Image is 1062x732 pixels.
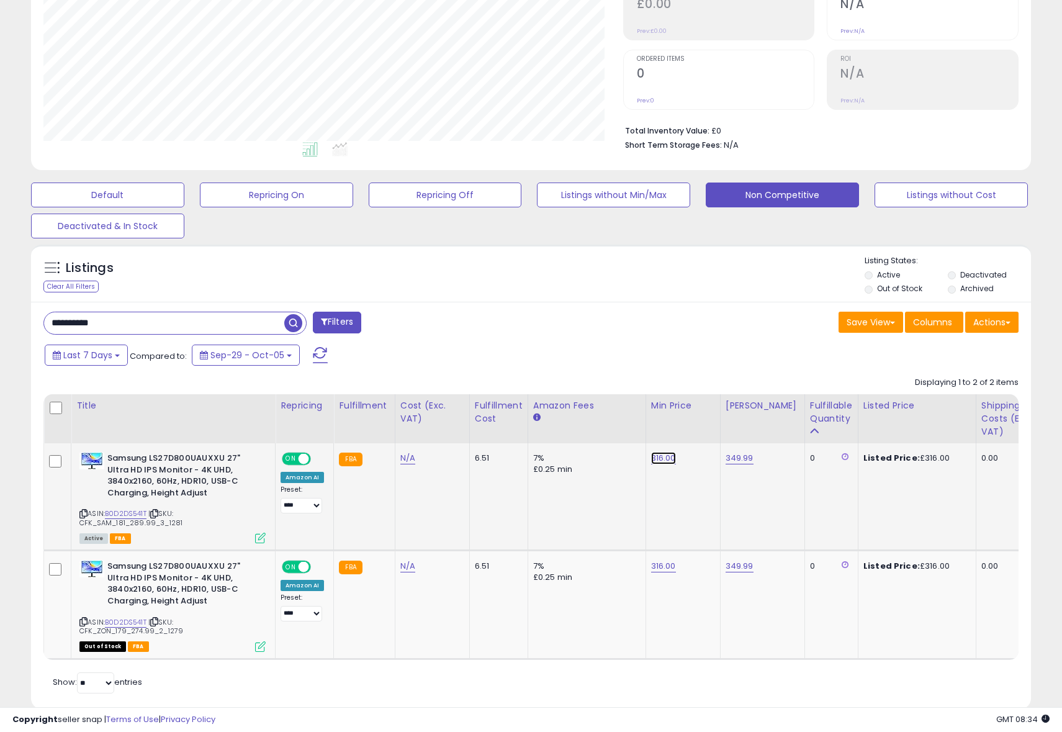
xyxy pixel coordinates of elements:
[106,713,159,725] a: Terms of Use
[107,561,258,610] b: Samsung LS27D800UAUXXU 27" Ultra HD IPS Monitor - 4K UHD, 3840x2160, 60Hz, HDR10, USB-C Charging,...
[877,269,900,280] label: Active
[110,533,131,544] span: FBA
[706,183,859,207] button: Non Competitive
[863,453,966,464] div: £316.00
[637,97,654,104] small: Prev: 0
[53,676,142,688] span: Show: entries
[339,561,362,574] small: FBA
[281,399,328,412] div: Repricing
[369,183,522,207] button: Repricing Off
[400,399,464,425] div: Cost (Exc. VAT)
[309,562,329,572] span: OFF
[865,255,1031,267] p: Listing States:
[107,453,258,502] b: Samsung LS27D800UAUXXU 27" Ultra HD IPS Monitor - 4K UHD, 3840x2160, 60Hz, HDR10, USB-C Charging,...
[840,27,865,35] small: Prev: N/A
[637,56,814,63] span: Ordered Items
[12,714,215,726] div: seller snap | |
[726,399,799,412] div: [PERSON_NAME]
[877,283,922,294] label: Out of Stock
[839,312,903,333] button: Save View
[913,316,952,328] span: Columns
[45,345,128,366] button: Last 7 Days
[79,453,266,542] div: ASIN:
[981,453,1041,464] div: 0.00
[79,453,104,469] img: 41x8Cg-SRxL._SL40_.jpg
[281,594,324,621] div: Preset:
[863,560,920,572] b: Listed Price:
[651,560,676,572] a: 316.00
[981,561,1041,572] div: 0.00
[533,561,636,572] div: 7%
[200,183,353,207] button: Repricing On
[43,281,99,292] div: Clear All Filters
[724,139,739,151] span: N/A
[537,183,690,207] button: Listings without Min/Max
[840,97,865,104] small: Prev: N/A
[400,560,415,572] a: N/A
[210,349,284,361] span: Sep-29 - Oct-05
[76,399,270,412] div: Title
[475,453,518,464] div: 6.51
[533,572,636,583] div: £0.25 min
[726,560,754,572] a: 349.99
[475,399,523,425] div: Fulfillment Cost
[105,508,146,519] a: B0D2DS541T
[281,580,324,591] div: Amazon AI
[63,349,112,361] span: Last 7 Days
[840,56,1018,63] span: ROI
[79,533,108,544] span: All listings currently available for purchase on Amazon
[12,713,58,725] strong: Copyright
[625,122,1009,137] li: £0
[309,454,329,464] span: OFF
[965,312,1019,333] button: Actions
[283,454,299,464] span: ON
[475,561,518,572] div: 6.51
[651,452,676,464] a: 316.00
[79,617,183,636] span: | SKU: CFK_ZON_179_274.99_2_1279
[31,214,184,238] button: Deactivated & In Stock
[128,641,149,652] span: FBA
[863,399,971,412] div: Listed Price
[533,399,641,412] div: Amazon Fees
[79,508,182,527] span: | SKU: CFK_SAM_181_289.99_3_1281
[863,561,966,572] div: £316.00
[192,345,300,366] button: Sep-29 - Oct-05
[875,183,1028,207] button: Listings without Cost
[533,464,636,475] div: £0.25 min
[281,472,324,483] div: Amazon AI
[31,183,184,207] button: Default
[810,399,853,425] div: Fulfillable Quantity
[105,617,146,628] a: B0D2DS541T
[281,486,324,513] div: Preset:
[915,377,1019,389] div: Displaying 1 to 2 of 2 items
[996,713,1050,725] span: 2025-10-14 08:34 GMT
[981,399,1045,438] div: Shipping Costs (Exc. VAT)
[533,412,541,423] small: Amazon Fees.
[339,399,389,412] div: Fulfillment
[66,260,114,277] h5: Listings
[810,453,848,464] div: 0
[79,561,104,577] img: 41x8Cg-SRxL._SL40_.jpg
[533,453,636,464] div: 7%
[651,399,715,412] div: Min Price
[863,452,920,464] b: Listed Price:
[960,283,994,294] label: Archived
[161,713,215,725] a: Privacy Policy
[625,125,709,136] b: Total Inventory Value:
[960,269,1007,280] label: Deactivated
[313,312,361,333] button: Filters
[400,452,415,464] a: N/A
[339,453,362,466] small: FBA
[130,350,187,362] span: Compared to:
[726,452,754,464] a: 349.99
[283,562,299,572] span: ON
[625,140,722,150] b: Short Term Storage Fees:
[840,66,1018,83] h2: N/A
[637,66,814,83] h2: 0
[79,561,266,650] div: ASIN:
[810,561,848,572] div: 0
[905,312,963,333] button: Columns
[637,27,667,35] small: Prev: £0.00
[79,641,126,652] span: All listings that are currently out of stock and unavailable for purchase on Amazon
